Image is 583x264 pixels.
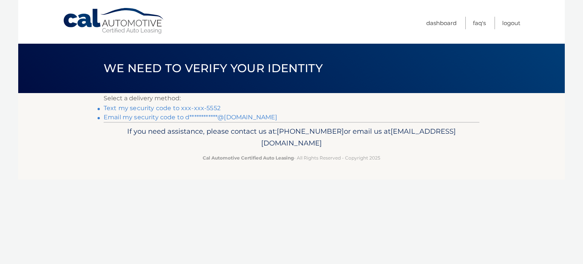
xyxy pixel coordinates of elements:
p: - All Rights Reserved - Copyright 2025 [109,154,474,162]
a: Logout [502,17,520,29]
strong: Cal Automotive Certified Auto Leasing [203,155,294,161]
span: We need to verify your identity [104,61,323,75]
a: Dashboard [426,17,457,29]
p: Select a delivery method: [104,93,479,104]
a: Text my security code to xxx-xxx-5552 [104,104,221,112]
a: Cal Automotive [63,8,165,35]
span: [PHONE_NUMBER] [277,127,344,136]
p: If you need assistance, please contact us at: or email us at [109,125,474,150]
a: FAQ's [473,17,486,29]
